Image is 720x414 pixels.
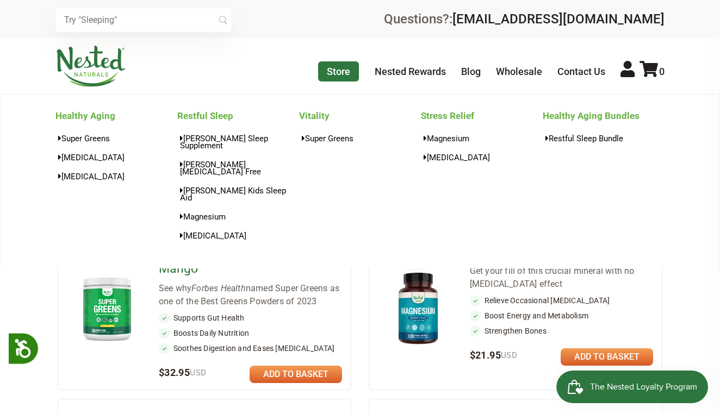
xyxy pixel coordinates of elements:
[421,107,543,124] a: Stress Relief
[659,66,665,77] span: 0
[470,325,653,336] li: Strengthen Bones
[299,130,421,146] a: Super Greens
[159,367,207,378] span: $32.95
[177,156,299,179] a: [PERSON_NAME][MEDICAL_DATA] Free
[299,107,421,124] a: Vitality
[177,183,299,205] a: [PERSON_NAME] Kids Sleep Aid
[556,371,709,403] iframe: Button to open loyalty program pop-up
[470,310,653,321] li: Boost Energy and Metabolism
[470,295,653,306] li: Relieve Occasional [MEDICAL_DATA]
[375,66,446,77] a: Nested Rewards
[76,272,139,345] img: Super Greens - Pineapple Mango
[543,130,665,146] a: Restful Sleep Bundle
[177,209,299,224] a: Magnesium
[470,349,518,361] span: $21.95
[640,66,665,77] a: 0
[318,61,359,81] a: Store
[159,328,342,338] li: Boosts Daily Nutrition
[55,46,126,87] img: Nested Naturals
[55,107,177,124] a: Healthy Aging
[387,267,450,349] img: Magnesium Glycinate
[543,107,665,124] a: Healthy Aging Bundles
[55,168,177,184] a: [MEDICAL_DATA]
[470,265,653,291] div: Get your fill of this crucial mineral with no [MEDICAL_DATA] effect
[421,149,543,165] a: [MEDICAL_DATA]
[557,66,605,77] a: Contact Us
[190,368,206,378] span: USD
[461,66,481,77] a: Blog
[177,228,299,243] a: [MEDICAL_DATA]
[496,66,542,77] a: Wholesale
[159,282,342,308] div: See why named Super Greens as one of the Best Greens Powders of 2023
[159,343,342,354] li: Soothes Digestion and Eases [MEDICAL_DATA]
[384,12,665,26] div: Questions?:
[55,130,177,146] a: Super Greens
[191,283,246,293] em: Forbes Health
[55,149,177,165] a: [MEDICAL_DATA]
[55,8,232,32] input: Try "Sleeping"
[177,107,299,124] a: Restful Sleep
[421,130,543,146] a: Magnesium
[501,350,517,360] span: USD
[177,130,299,153] a: [PERSON_NAME] Sleep Supplement
[159,312,342,323] li: Supports Gut Health
[452,11,665,27] a: [EMAIL_ADDRESS][DOMAIN_NAME]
